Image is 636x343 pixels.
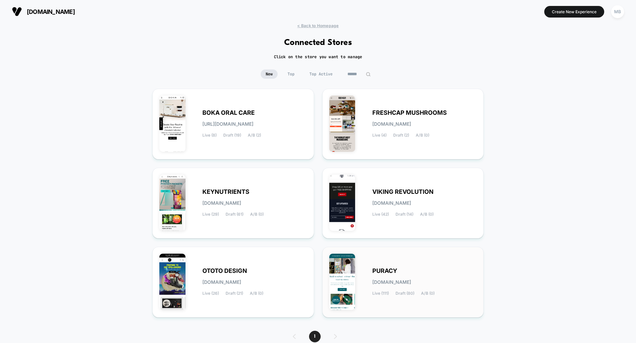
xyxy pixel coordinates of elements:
[416,133,429,138] span: A/B (0)
[202,291,219,296] span: Live (26)
[202,190,249,194] span: KEYNUTRIENTS
[372,110,447,115] span: FRESHCAP MUSHROOMS
[372,212,389,217] span: Live (42)
[420,212,434,217] span: A/B (0)
[372,122,411,126] span: [DOMAIN_NAME]
[202,280,241,284] span: [DOMAIN_NAME]
[284,38,352,48] h1: Connected Stores
[202,201,241,205] span: [DOMAIN_NAME]
[366,72,371,77] img: edit
[27,8,75,15] span: [DOMAIN_NAME]
[202,110,255,115] span: BOKA ORAL CARE
[329,175,355,231] img: VIKING_REVOLUTION
[372,190,434,194] span: VIKING REVOLUTION
[297,23,339,28] span: < Back to Homepage
[609,5,626,19] button: MB
[372,291,389,296] span: Live (111)
[250,291,263,296] span: A/B (0)
[202,212,219,217] span: Live (29)
[309,331,321,342] span: 1
[304,69,338,79] span: Top Active
[261,69,278,79] span: New
[226,291,243,296] span: Draft (21)
[159,175,185,231] img: KEYNUTRIENTS
[250,212,264,217] span: A/B (0)
[329,254,355,310] img: PURACY
[226,212,243,217] span: Draft (61)
[159,254,185,310] img: OTOTO_DESIGN
[372,269,397,273] span: PURACY
[329,96,355,152] img: FRESHCAP_MUSHROOMS
[10,6,77,17] button: [DOMAIN_NAME]
[544,6,604,18] button: Create New Experience
[223,133,241,138] span: Draft (19)
[248,133,261,138] span: A/B (2)
[202,122,253,126] span: [URL][DOMAIN_NAME]
[372,201,411,205] span: [DOMAIN_NAME]
[283,69,299,79] span: Top
[274,54,362,60] h2: Click on the store you want to manage
[159,96,185,152] img: BOKA_ORAL_CARE
[372,133,387,138] span: Live (4)
[396,212,413,217] span: Draft (14)
[12,7,22,17] img: Visually logo
[202,133,217,138] span: Live (8)
[396,291,414,296] span: Draft (80)
[393,133,409,138] span: Draft (2)
[202,269,247,273] span: OTOTO DESIGN
[611,5,624,18] div: MB
[421,291,435,296] span: A/B (0)
[372,280,411,284] span: [DOMAIN_NAME]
